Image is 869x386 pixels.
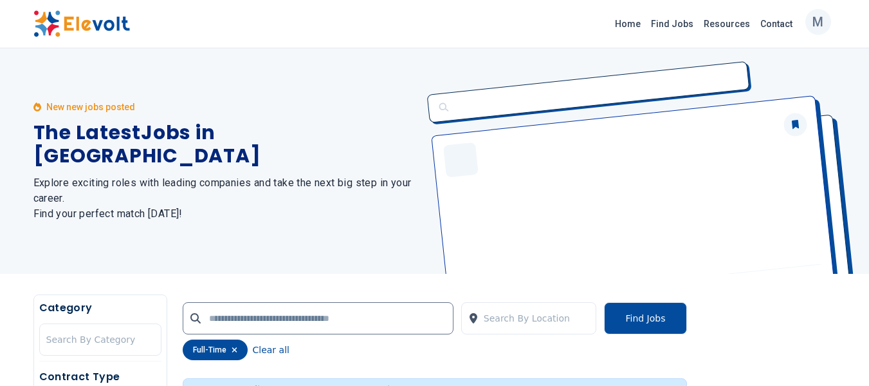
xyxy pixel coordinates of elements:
[33,10,130,37] img: Elevolt
[39,369,161,385] h5: Contract Type
[39,300,161,316] h5: Category
[755,14,798,34] a: Contact
[33,121,419,168] h1: The Latest Jobs in [GEOGRAPHIC_DATA]
[253,340,289,360] button: Clear all
[183,340,248,360] div: full-time
[699,14,755,34] a: Resources
[646,14,699,34] a: Find Jobs
[33,175,419,222] h2: Explore exciting roles with leading companies and take the next big step in your career. Find you...
[812,6,823,38] p: m
[610,14,646,34] a: Home
[604,302,686,334] button: Find Jobs
[46,101,135,113] p: New new jobs posted
[805,9,831,35] button: m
